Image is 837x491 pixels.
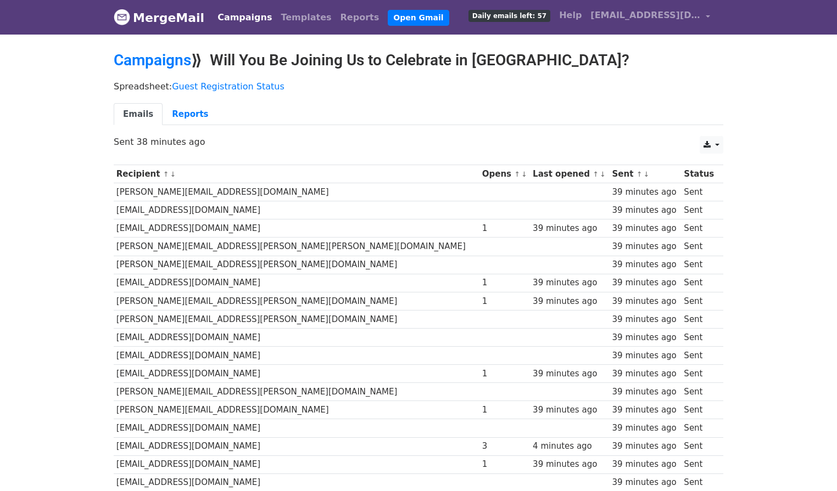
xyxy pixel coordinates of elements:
[682,401,718,419] td: Sent
[114,136,723,148] p: Sent 38 minutes ago
[213,7,276,29] a: Campaigns
[682,292,718,310] td: Sent
[114,437,479,455] td: [EMAIL_ADDRESS][DOMAIN_NAME]
[114,6,204,29] a: MergeMail
[612,440,679,453] div: 39 minutes ago
[114,455,479,473] td: [EMAIL_ADDRESS][DOMAIN_NAME]
[114,419,479,437] td: [EMAIL_ADDRESS][DOMAIN_NAME]
[612,476,679,489] div: 39 minutes ago
[388,10,449,26] a: Open Gmail
[114,274,479,292] td: [EMAIL_ADDRESS][DOMAIN_NAME]
[682,437,718,455] td: Sent
[114,183,479,201] td: [PERSON_NAME][EMAIL_ADDRESS][DOMAIN_NAME]
[114,51,191,69] a: Campaigns
[482,222,528,235] div: 1
[482,404,528,416] div: 1
[114,383,479,401] td: [PERSON_NAME][EMAIL_ADDRESS][PERSON_NAME][DOMAIN_NAME]
[682,183,718,201] td: Sent
[612,458,679,471] div: 39 minutes ago
[612,276,679,289] div: 39 minutes ago
[612,204,679,217] div: 39 minutes ago
[555,4,586,26] a: Help
[612,404,679,416] div: 39 minutes ago
[533,440,607,453] div: 4 minutes ago
[612,331,679,344] div: 39 minutes ago
[514,170,520,178] a: ↑
[612,386,679,398] div: 39 minutes ago
[533,222,607,235] div: 39 minutes ago
[114,51,723,70] h2: ⟫ Will You Be Joining Us to Celebrate in [GEOGRAPHIC_DATA]?
[479,165,530,183] th: Opens
[612,368,679,380] div: 39 minutes ago
[612,313,679,326] div: 39 minutes ago
[114,365,479,383] td: [EMAIL_ADDRESS][DOMAIN_NAME]
[612,295,679,308] div: 39 minutes ago
[521,170,527,178] a: ↓
[590,9,700,22] span: [EMAIL_ADDRESS][DOMAIN_NAME]
[482,458,528,471] div: 1
[114,256,479,274] td: [PERSON_NAME][EMAIL_ADDRESS][PERSON_NAME][DOMAIN_NAME]
[682,165,718,183] th: Status
[482,368,528,380] div: 1
[682,219,718,238] td: Sent
[114,165,479,183] th: Recipient
[637,170,643,178] a: ↑
[163,170,169,178] a: ↑
[114,347,479,365] td: [EMAIL_ADDRESS][DOMAIN_NAME]
[682,201,718,219] td: Sent
[114,103,163,126] a: Emails
[682,328,718,346] td: Sent
[114,201,479,219] td: [EMAIL_ADDRESS][DOMAIN_NAME]
[533,368,607,380] div: 39 minutes ago
[172,81,284,92] a: Guest Registration Status
[593,170,599,178] a: ↑
[533,276,607,289] div: 39 minutes ago
[682,256,718,274] td: Sent
[114,9,130,25] img: MergeMail logo
[482,295,528,308] div: 1
[682,238,718,256] td: Sent
[533,295,607,308] div: 39 minutes ago
[612,186,679,199] div: 39 minutes ago
[533,404,607,416] div: 39 minutes ago
[600,170,606,178] a: ↓
[482,276,528,289] div: 1
[530,165,609,183] th: Last opened
[114,292,479,310] td: [PERSON_NAME][EMAIL_ADDRESS][PERSON_NAME][DOMAIN_NAME]
[610,165,682,183] th: Sent
[114,310,479,328] td: [PERSON_NAME][EMAIL_ADDRESS][PERSON_NAME][DOMAIN_NAME]
[612,422,679,434] div: 39 minutes ago
[682,274,718,292] td: Sent
[682,455,718,473] td: Sent
[682,419,718,437] td: Sent
[114,219,479,238] td: [EMAIL_ADDRESS][DOMAIN_NAME]
[682,310,718,328] td: Sent
[163,103,217,126] a: Reports
[586,4,715,30] a: [EMAIL_ADDRESS][DOMAIN_NAME]
[468,10,550,22] span: Daily emails left: 57
[464,4,555,26] a: Daily emails left: 57
[612,349,679,362] div: 39 minutes ago
[114,401,479,419] td: [PERSON_NAME][EMAIL_ADDRESS][DOMAIN_NAME]
[682,347,718,365] td: Sent
[114,238,479,256] td: [PERSON_NAME][EMAIL_ADDRESS][PERSON_NAME][PERSON_NAME][DOMAIN_NAME]
[482,440,528,453] div: 3
[682,383,718,401] td: Sent
[276,7,336,29] a: Templates
[612,222,679,235] div: 39 minutes ago
[682,365,718,383] td: Sent
[170,170,176,178] a: ↓
[114,328,479,346] td: [EMAIL_ADDRESS][DOMAIN_NAME]
[533,458,607,471] div: 39 minutes ago
[612,240,679,253] div: 39 minutes ago
[612,258,679,271] div: 39 minutes ago
[336,7,384,29] a: Reports
[643,170,649,178] a: ↓
[114,81,723,92] p: Spreadsheet:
